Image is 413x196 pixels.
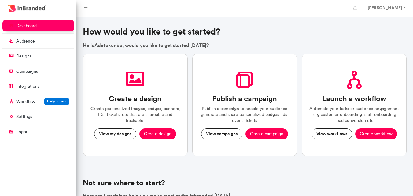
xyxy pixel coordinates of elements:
a: campaigns [2,65,74,77]
p: logout [16,129,30,135]
p: Publish a campaign to enable your audience generate and share personalized badges, Ids, event tic... [200,106,289,124]
p: Create personalized images, badges, banners, IDs, tickets, etc that are shareable and trackable. [90,106,180,124]
span: Early access [47,99,66,103]
p: Hello Adetokunbo , would you like to get started [DATE]? [83,42,407,49]
p: settings [16,114,32,120]
a: settings [2,111,74,122]
h3: Create a design [109,94,161,103]
button: Create workflow [355,128,397,139]
p: Workflow [16,99,35,105]
h3: Launch a workflow [322,94,386,103]
h3: Publish a campaign [212,94,277,103]
img: InBranded Logo [6,3,48,13]
p: integrations [16,83,39,90]
p: audience [16,38,35,44]
strong: [PERSON_NAME] [368,5,402,10]
a: WorkflowEarly access [2,96,74,107]
a: dashboard [2,20,74,31]
button: View campaigns [201,128,242,139]
button: Create design [139,128,176,139]
a: audience [2,35,74,47]
a: [PERSON_NAME] [362,2,411,15]
p: Automate your tasks or audience engagement . e.g customer onboarding, staff onboarding, lead conv... [309,106,399,124]
p: dashboard [16,23,37,29]
button: View my designs [94,128,136,139]
a: designs [2,50,74,62]
a: integrations [2,80,74,92]
button: Create campaign [245,128,288,139]
p: campaigns [16,68,38,75]
button: View workflows [312,128,352,139]
h3: How would you like to get started? [83,27,407,37]
h4: Not sure where to start? [83,179,407,187]
p: designs [16,53,31,59]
